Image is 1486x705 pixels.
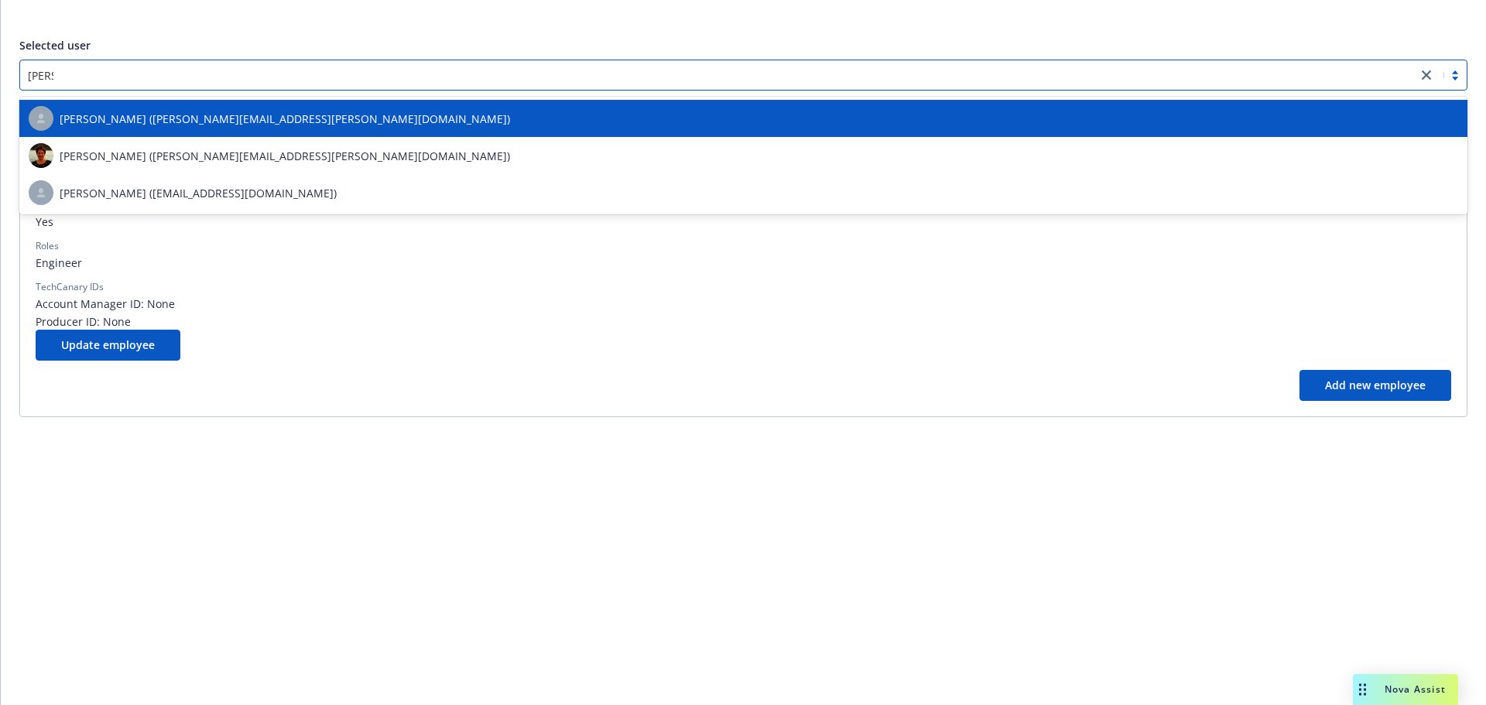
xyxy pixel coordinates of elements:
[36,313,1451,330] span: Producer ID: None
[36,296,1451,312] span: Account Manager ID: None
[36,280,104,294] div: TechCanary IDs
[60,111,510,127] span: [PERSON_NAME] ([PERSON_NAME][EMAIL_ADDRESS][PERSON_NAME][DOMAIN_NAME])
[1353,674,1458,705] button: Nova Assist
[1325,378,1426,392] span: Add new employee
[36,214,1451,230] span: Yes
[29,143,53,168] img: photo
[60,185,337,201] span: [PERSON_NAME] ([EMAIL_ADDRESS][DOMAIN_NAME])
[36,330,180,361] button: Update employee
[61,337,155,352] span: Update employee
[1417,66,1436,84] a: close
[36,239,59,253] div: Roles
[1299,370,1451,401] button: Add new employee
[19,38,91,53] span: Selected user
[60,148,510,164] span: [PERSON_NAME] ([PERSON_NAME][EMAIL_ADDRESS][PERSON_NAME][DOMAIN_NAME])
[36,255,1451,271] span: Engineer
[1385,683,1446,696] span: Nova Assist
[1353,674,1372,705] div: Drag to move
